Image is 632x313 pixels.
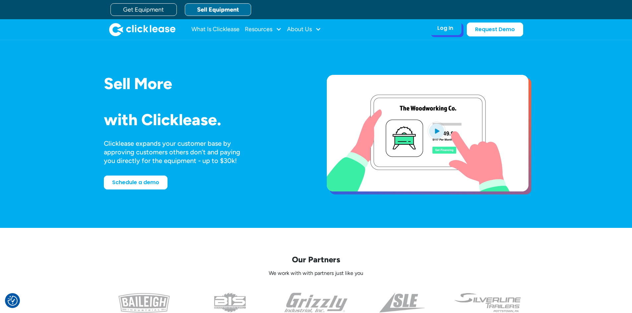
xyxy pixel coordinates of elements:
[104,270,528,277] p: We work with with partners just like you
[437,25,453,31] div: Log In
[104,176,168,189] a: Schedule a demo
[104,75,306,92] h1: Sell More
[284,293,348,313] img: the grizzly industrial inc logo
[8,296,18,306] button: Consent Preferences
[8,296,18,306] img: Revisit consent button
[191,23,240,36] a: What Is Clicklease
[185,3,251,16] a: Sell Equipment
[118,293,170,313] img: baileigh logo
[467,23,523,36] a: Request Demo
[287,23,321,36] div: About Us
[104,254,528,265] p: Our Partners
[109,23,176,36] a: home
[379,293,425,313] img: a black and white photo of the side of a triangle
[327,75,528,191] a: open lightbox
[109,23,176,36] img: Clicklease logo
[214,293,246,313] img: the logo for beaver industrial supply
[104,139,252,165] div: Clicklease expands your customer base by approving customers others don’t and paying you directly...
[104,111,306,129] h1: with Clicklease.
[110,3,177,16] a: Get Equipment
[245,23,282,36] div: Resources
[428,122,446,140] img: Blue play button logo on a light blue circular background
[454,293,522,313] img: undefined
